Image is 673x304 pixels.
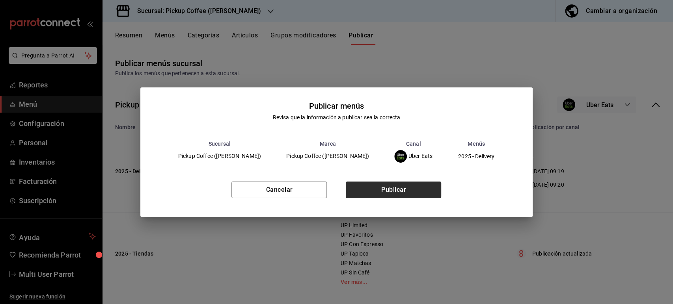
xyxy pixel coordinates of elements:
[166,141,274,147] th: Sucursal
[231,182,327,198] button: Cancelar
[274,147,382,166] td: Pickup Coffee ([PERSON_NAME])
[273,113,401,122] div: Revisa que la información a publicar sea la correcta
[394,150,433,163] div: Uber Eats
[458,154,494,159] span: 2025 - Delivery
[274,141,382,147] th: Marca
[166,147,274,166] td: Pickup Coffee ([PERSON_NAME])
[309,100,364,112] div: Publicar menús
[445,141,507,147] th: Menús
[346,182,441,198] button: Publicar
[382,141,445,147] th: Canal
